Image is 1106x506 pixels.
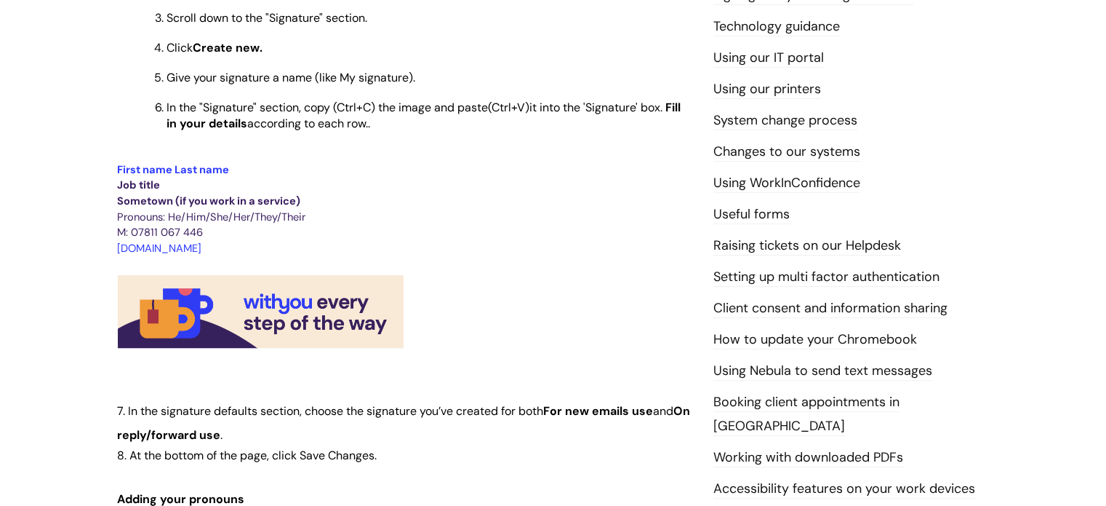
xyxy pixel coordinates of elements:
[713,143,860,162] a: Changes to our systems
[713,393,899,435] a: Booking client appointments in [GEOGRAPHIC_DATA]
[713,111,857,130] a: System change process
[117,275,404,352] img: WithYou email signature image
[713,205,790,224] a: Useful forms
[713,174,860,193] a: Using WorkInConfidence
[167,100,681,131] strong: Fill in your details
[713,80,821,99] a: Using our printers
[713,268,939,287] a: Setting up multi factor authentication
[167,40,193,55] span: Click
[713,362,932,381] a: Using Nebula to send text messages
[117,339,404,350] a: WithYou email signature image
[117,403,543,419] span: 7. In the signature defaults section, choose the signature you’ve created for both
[117,225,203,240] span: M: 07811 067 446
[117,210,305,224] span: Pronouns: He/Him/She/Her/They/Their
[543,403,653,419] span: For new emails use
[117,162,229,177] span: First name Last name
[117,403,690,442] span: On reply/forward use
[713,49,824,68] a: Using our IT portal
[713,237,901,256] a: Raising tickets on our Helpdesk
[193,40,263,55] span: Create new.
[167,100,681,131] span: In the "Signature" section, c according to each row..
[117,448,377,463] span: 8. At the bottom of the page, click Save Changes.
[713,17,840,36] a: Technology guidance
[167,10,367,25] span: Scroll down to the "Signature" section.
[117,194,300,208] span: Sometown (if you work in a service)
[653,403,673,419] span: and
[220,427,223,443] span: .
[167,70,415,85] span: Give your signature a name (like My signature).
[529,100,662,115] span: it into the 'Signature' box.
[117,178,160,192] span: Job title
[310,100,488,115] span: opy (Ctrl+C) the image and paste
[117,241,201,256] span: [DOMAIN_NAME]
[488,100,529,115] span: (Ctrl+V)
[713,448,903,467] a: Working with downloaded PDFs
[713,299,947,318] a: Client consent and information sharing
[713,331,917,349] a: How to update your Chromebook
[713,480,975,499] a: Accessibility features on your work devices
